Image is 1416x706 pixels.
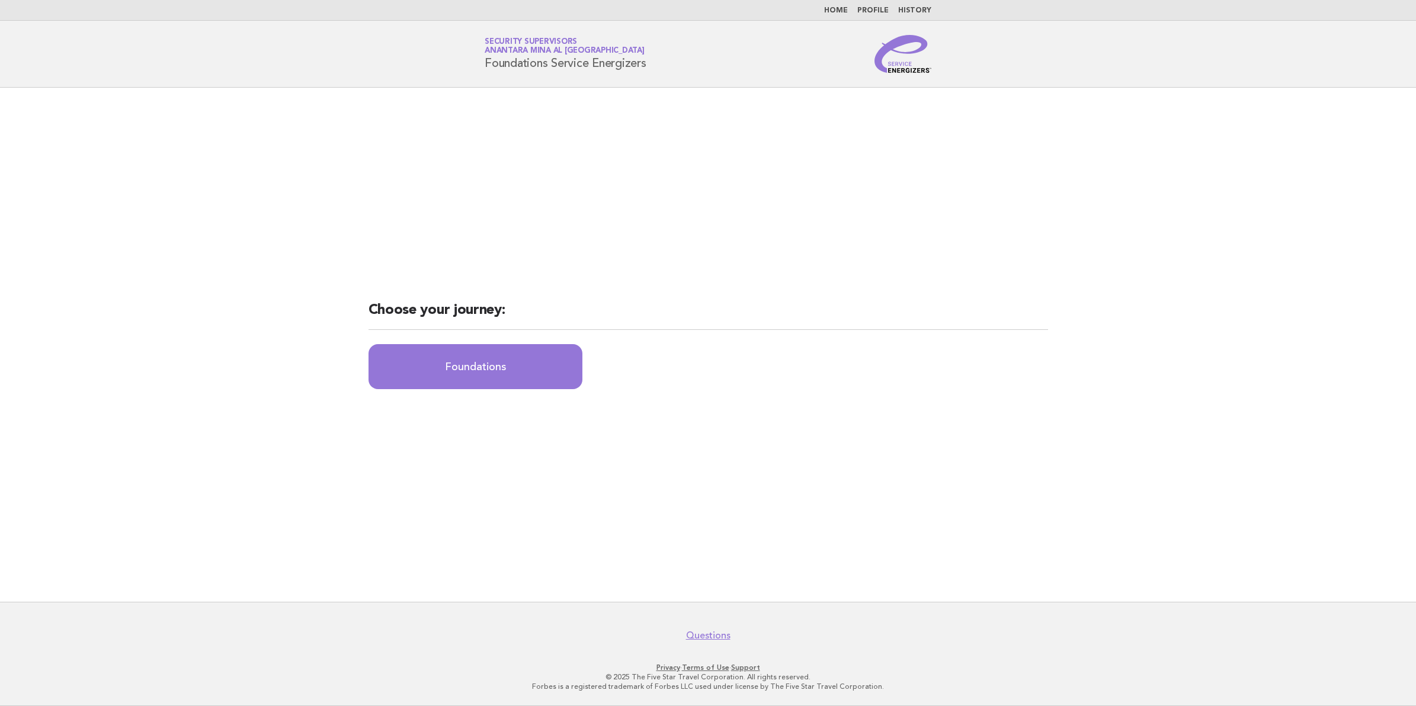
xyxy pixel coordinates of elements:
a: Security SupervisorsAnantara Mina al [GEOGRAPHIC_DATA] [485,38,645,54]
a: Home [824,7,848,14]
a: Terms of Use [682,663,729,672]
h1: Foundations Service Energizers [485,38,646,69]
span: Anantara Mina al [GEOGRAPHIC_DATA] [485,47,645,55]
p: · · [345,663,1071,672]
a: Support [731,663,760,672]
a: Profile [857,7,889,14]
a: History [898,7,931,14]
a: Privacy [656,663,680,672]
h2: Choose your journey: [369,301,1048,330]
a: Foundations [369,344,582,389]
a: Questions [686,630,731,641]
img: Service Energizers [874,35,931,73]
p: Forbes is a registered trademark of Forbes LLC used under license by The Five Star Travel Corpora... [345,682,1071,691]
p: © 2025 The Five Star Travel Corporation. All rights reserved. [345,672,1071,682]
